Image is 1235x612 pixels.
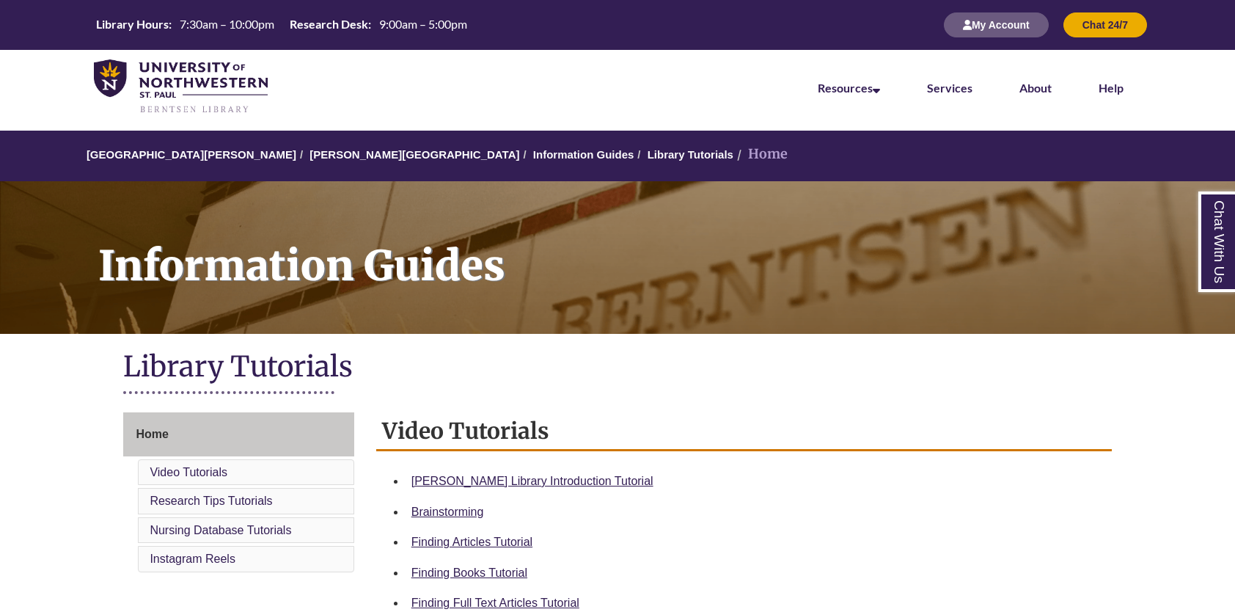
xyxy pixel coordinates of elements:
[411,597,579,609] a: Finding Full Text Articles Tutorial
[90,16,174,32] th: Library Hours:
[284,16,373,32] th: Research Desk:
[150,495,272,507] a: Research Tips Tutorials
[1063,18,1147,31] a: Chat 24/7
[90,16,473,32] table: Hours Today
[123,412,353,575] div: Guide Page Menu
[411,506,484,518] a: Brainstorming
[376,412,1112,451] h2: Video Tutorials
[648,148,733,161] a: Library Tutorials
[123,349,1111,387] h1: Library Tutorials
[150,466,227,478] a: Video Tutorials
[818,81,880,95] a: Resources
[150,524,291,536] a: Nursing Database Tutorials
[136,428,168,440] span: Home
[94,59,268,114] img: UNWSP Library Logo
[927,81,972,95] a: Services
[944,18,1049,31] a: My Account
[1019,81,1052,95] a: About
[309,148,519,161] a: [PERSON_NAME][GEOGRAPHIC_DATA]
[379,17,467,31] span: 9:00am – 5:00pm
[180,17,274,31] span: 7:30am – 10:00pm
[411,475,653,487] a: [PERSON_NAME] Library Introduction Tutorial
[87,148,296,161] a: [GEOGRAPHIC_DATA][PERSON_NAME]
[123,412,353,456] a: Home
[1063,12,1147,37] button: Chat 24/7
[944,12,1049,37] button: My Account
[733,144,788,165] li: Home
[411,536,532,548] a: Finding Articles Tutorial
[1099,81,1124,95] a: Help
[411,567,527,579] a: Finding Books Tutorial
[90,16,473,34] a: Hours Today
[150,553,235,565] a: Instagram Reels
[533,148,634,161] a: Information Guides
[82,181,1235,315] h1: Information Guides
